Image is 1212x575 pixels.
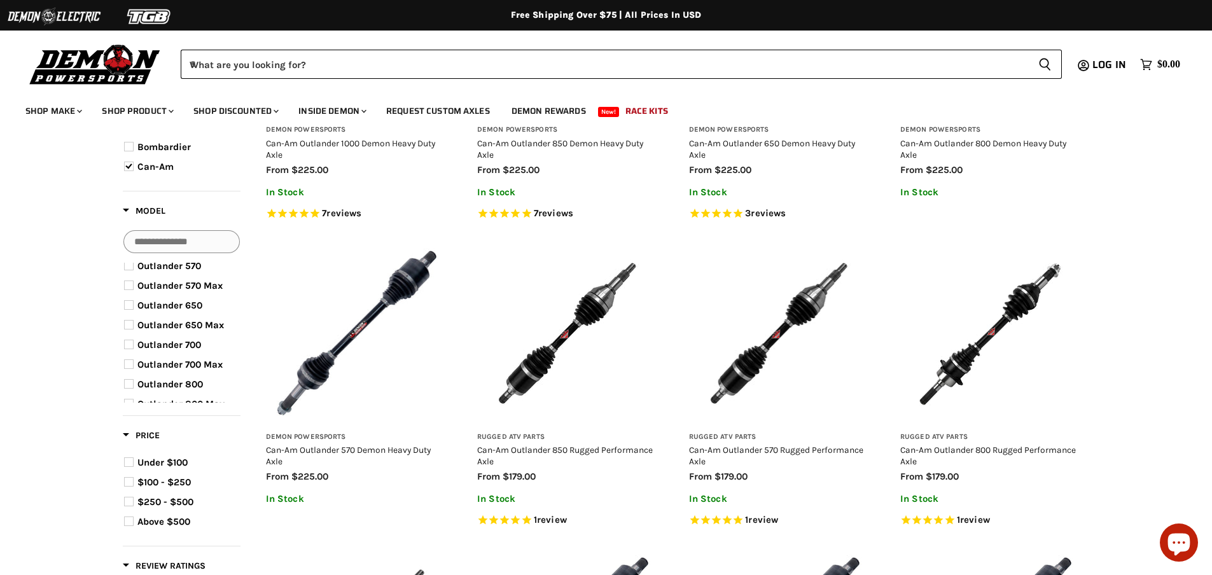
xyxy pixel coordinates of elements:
span: Rated 5.0 out of 5 stars 7 reviews [266,207,446,221]
span: Can-Am [137,161,174,172]
img: Can-Am Outlander 850 Rugged Performance Axle [477,243,657,423]
span: from [477,471,500,482]
span: $225.00 [503,164,540,176]
span: $179.00 [926,471,959,482]
h3: Demon Powersports [689,125,869,135]
a: Can-Am Outlander 850 Demon Heavy Duty Axle [477,138,643,160]
span: review [537,514,567,525]
form: Product [181,50,1062,79]
span: New! [598,107,620,117]
a: Can-Am Outlander 800 Rugged Performance Axle [900,445,1076,466]
a: Can-Am Outlander 650 Demon Heavy Duty Axle [689,138,855,160]
p: In Stock [477,187,657,198]
span: Rated 5.0 out of 5 stars 3 reviews [689,207,869,221]
h3: Demon Powersports [477,125,657,135]
span: 7 reviews [322,207,361,219]
p: In Stock [900,494,1080,504]
span: Outlander 570 Max [137,280,223,291]
span: from [689,471,712,482]
span: 3 reviews [745,207,786,219]
span: $179.00 [714,471,748,482]
span: from [689,164,712,176]
span: Above $500 [137,516,190,527]
a: $0.00 [1134,55,1187,74]
span: from [266,471,289,482]
span: Outlander 700 [137,339,201,350]
span: from [266,164,289,176]
h3: Demon Powersports [900,125,1080,135]
h3: Rugged ATV Parts [900,433,1080,442]
inbox-online-store-chat: Shopify online store chat [1156,523,1202,565]
a: Shop Discounted [184,98,286,124]
span: Model [123,205,165,216]
a: Can-Am Outlander 570 Rugged Performance Axle [689,243,869,423]
span: Price [123,430,160,441]
a: Request Custom Axles [377,98,499,124]
span: Outlander 700 Max [137,359,223,370]
span: reviews [751,207,786,219]
input: When autocomplete results are available use up and down arrows to review and enter to select [181,50,1028,79]
span: $225.00 [714,164,751,176]
h3: Rugged ATV Parts [477,433,657,442]
span: from [477,164,500,176]
h3: Rugged ATV Parts [689,433,869,442]
a: Can-Am Outlander 1000 Demon Heavy Duty Axle [266,138,435,160]
span: from [900,164,923,176]
h3: Demon Powersports [266,433,446,442]
p: In Stock [689,187,869,198]
a: Inside Demon [289,98,374,124]
a: Can-Am Outlander 850 Rugged Performance Axle [477,445,653,466]
span: 1 reviews [957,514,990,525]
span: Outlander 800 Max [137,398,225,410]
img: Demon Electric Logo 2 [6,4,102,29]
button: Filter by Model [123,205,165,221]
img: TGB Logo 2 [102,4,197,29]
span: Rated 5.0 out of 5 stars 1 reviews [900,514,1080,527]
span: Outlander 570 [137,260,201,272]
h3: Demon Powersports [266,125,446,135]
span: review [748,514,778,525]
span: from [900,471,923,482]
span: Outlander 800 [137,378,203,390]
p: In Stock [689,494,869,504]
a: Shop Product [92,98,181,124]
img: Can-Am Outlander 800 Rugged Performance Axle [900,243,1080,423]
span: $225.00 [926,164,963,176]
span: 7 reviews [534,207,573,219]
span: 1 reviews [745,514,778,525]
a: Demon Rewards [502,98,596,124]
span: review [960,514,990,525]
span: $100 - $250 [137,476,191,488]
span: Bombardier [137,141,191,153]
span: $225.00 [291,471,328,482]
a: Can-Am Outlander 800 Demon Heavy Duty Axle [900,138,1066,160]
input: Search Options [123,230,240,253]
img: Can-Am Outlander 570 Demon Heavy Duty Axle [266,243,446,423]
a: Shop Make [16,98,90,124]
span: 1 reviews [534,514,567,525]
img: Demon Powersports [25,41,165,87]
span: Log in [1092,57,1126,73]
a: Log in [1087,59,1134,71]
span: Rated 5.0 out of 5 stars 1 reviews [477,514,657,527]
p: In Stock [266,187,446,198]
span: $225.00 [291,164,328,176]
a: Can-Am Outlander 570 Demon Heavy Duty Axle [266,445,431,466]
span: Rated 5.0 out of 5 stars 7 reviews [477,207,657,221]
span: Outlander 650 [137,300,202,311]
ul: Main menu [16,93,1177,124]
span: Under $100 [137,457,188,468]
span: $179.00 [503,471,536,482]
p: In Stock [477,494,657,504]
a: Can-Am Outlander 570 Rugged Performance Axle [689,445,863,466]
div: Free Shipping Over $75 | All Prices In USD [97,10,1115,21]
span: Rated 5.0 out of 5 stars 1 reviews [689,514,869,527]
button: Filter by Price [123,429,160,445]
span: reviews [538,207,573,219]
a: Race Kits [616,98,678,124]
span: Review Ratings [123,560,205,571]
span: $250 - $500 [137,496,193,508]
